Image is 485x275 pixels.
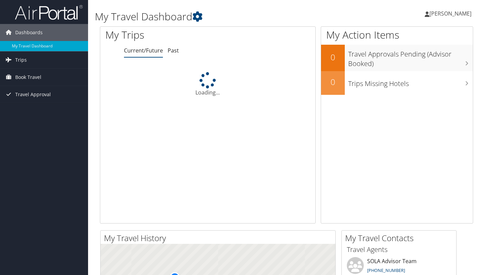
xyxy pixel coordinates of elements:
h2: 0 [321,51,345,63]
h2: My Travel History [104,232,335,244]
h2: My Travel Contacts [345,232,456,244]
span: [PERSON_NAME] [429,10,471,17]
a: 0Trips Missing Hotels [321,71,473,95]
a: Current/Future [124,47,163,54]
h3: Travel Approvals Pending (Advisor Booked) [348,46,473,68]
h3: Trips Missing Hotels [348,76,473,88]
span: Trips [15,51,27,68]
a: [PHONE_NUMBER] [367,267,405,273]
h1: My Trips [105,28,220,42]
span: Dashboards [15,24,43,41]
h2: 0 [321,76,345,88]
img: airportal-logo.png [15,4,83,20]
div: Loading... [100,72,315,97]
h1: My Action Items [321,28,473,42]
h3: Travel Agents [347,245,451,254]
span: Travel Approval [15,86,51,103]
h1: My Travel Dashboard [95,9,351,24]
a: 0Travel Approvals Pending (Advisor Booked) [321,45,473,71]
a: [PERSON_NAME] [425,3,478,24]
a: Past [168,47,179,54]
span: Book Travel [15,69,41,86]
